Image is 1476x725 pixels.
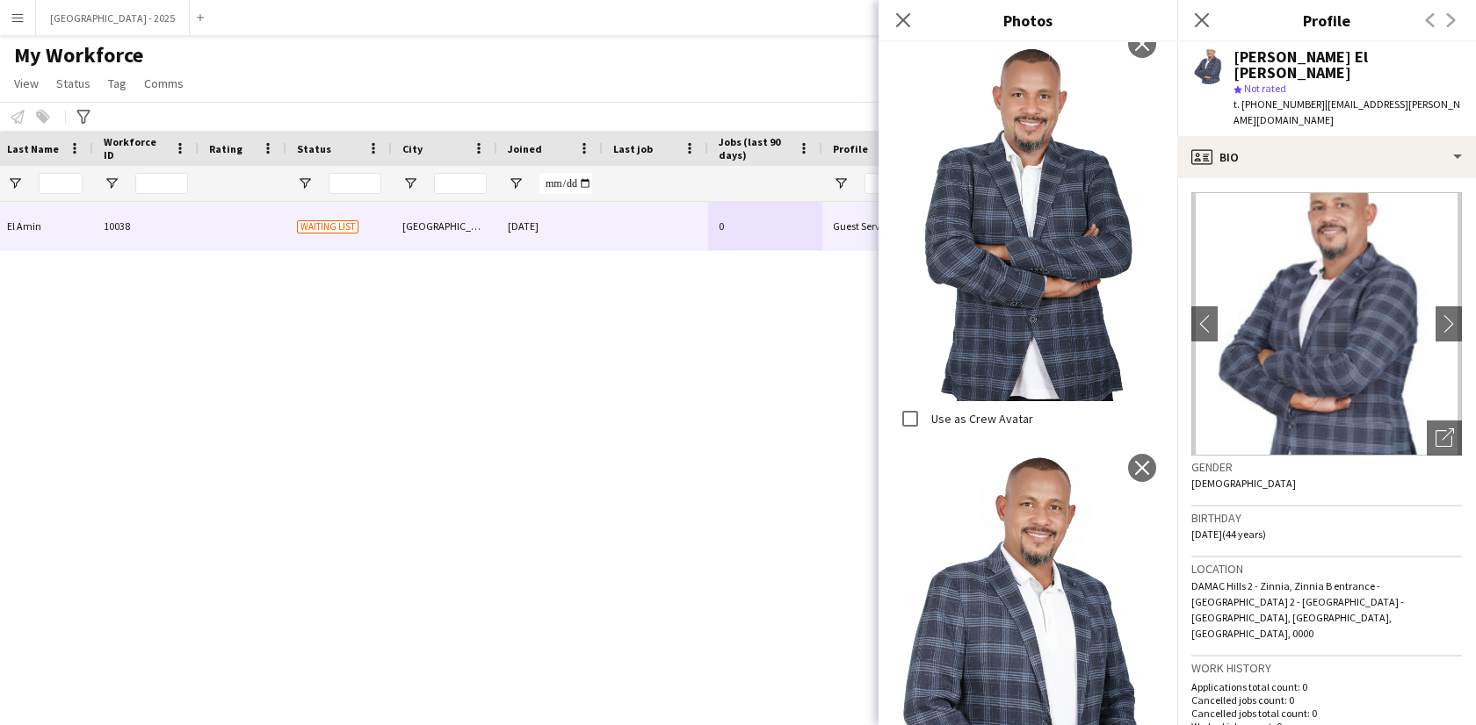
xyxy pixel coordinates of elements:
[209,142,242,155] span: Rating
[144,75,184,91] span: Comms
[1191,477,1296,490] span: [DEMOGRAPHIC_DATA]
[1191,680,1462,693] p: Applications total count: 0
[1177,9,1476,32] h3: Profile
[719,135,791,162] span: Jobs (last 90 days)
[297,176,313,191] button: Open Filter Menu
[14,42,143,68] span: My Workforce
[613,142,653,155] span: Last job
[49,72,98,95] a: Status
[135,173,188,194] input: Workforce ID Filter Input
[1191,510,1462,526] h3: Birthday
[893,23,1163,401] img: Crew photo 851484
[137,72,191,95] a: Comms
[7,72,46,95] a: View
[14,75,39,91] span: View
[329,173,381,194] input: Status Filter Input
[1191,459,1462,475] h3: Gender
[928,411,1033,427] label: Use as Crew Avatar
[56,75,90,91] span: Status
[708,202,822,250] div: 0
[508,142,542,155] span: Joined
[1191,579,1404,641] span: DAMAC Hills 2 - Zinnia, Zinnia B entrance - [GEOGRAPHIC_DATA] 2 - [GEOGRAPHIC_DATA] - [GEOGRAPHIC...
[879,9,1177,32] h3: Photos
[39,173,83,194] input: Last Name Filter Input
[392,202,497,250] div: [GEOGRAPHIC_DATA]
[1191,660,1462,676] h3: Work history
[1191,707,1462,720] p: Cancelled jobs total count: 0
[1234,49,1462,81] div: [PERSON_NAME] El [PERSON_NAME]
[36,1,190,35] button: [GEOGRAPHIC_DATA] - 2025
[1191,192,1462,456] img: Crew avatar or photo
[1191,528,1266,541] span: [DATE] (44 years)
[1177,136,1476,178] div: Bio
[508,176,524,191] button: Open Filter Menu
[402,142,423,155] span: City
[1244,82,1286,95] span: Not rated
[1191,561,1462,577] h3: Location
[297,142,331,155] span: Status
[93,202,199,250] div: 10038
[108,75,127,91] span: Tag
[1234,97,1460,126] span: | [EMAIL_ADDRESS][PERSON_NAME][DOMAIN_NAME]
[539,173,592,194] input: Joined Filter Input
[833,142,868,155] span: Profile
[434,173,487,194] input: City Filter Input
[297,220,358,233] span: Waiting list
[1427,420,1462,456] div: Open photos pop-in
[7,142,59,155] span: Last Name
[7,176,23,191] button: Open Filter Menu
[1191,693,1462,707] p: Cancelled jobs count: 0
[73,106,94,127] app-action-btn: Advanced filters
[104,135,167,162] span: Workforce ID
[497,202,603,250] div: [DATE]
[822,202,935,250] div: Guest Services Team
[402,176,418,191] button: Open Filter Menu
[1234,97,1325,111] span: t. [PHONE_NUMBER]
[104,176,119,191] button: Open Filter Menu
[833,176,849,191] button: Open Filter Menu
[101,72,134,95] a: Tag
[865,173,924,194] input: Profile Filter Input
